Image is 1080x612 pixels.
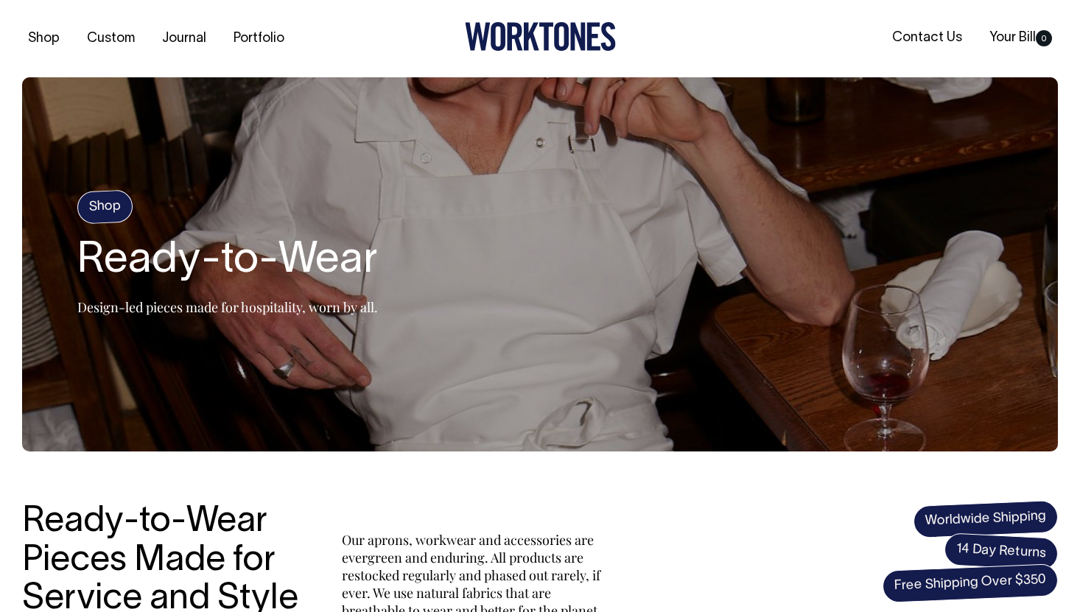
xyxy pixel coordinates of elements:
[886,26,968,50] a: Contact Us
[944,532,1059,571] span: 14 Day Returns
[77,238,378,285] h2: Ready-to-Wear
[77,298,378,316] p: Design-led pieces made for hospitality, worn by all.
[228,27,290,51] a: Portfolio
[983,26,1058,50] a: Your Bill0
[22,27,66,51] a: Shop
[77,189,133,224] h4: Shop
[81,27,141,51] a: Custom
[913,500,1059,538] span: Worldwide Shipping
[156,27,212,51] a: Journal
[882,563,1059,603] span: Free Shipping Over $350
[1036,30,1052,46] span: 0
